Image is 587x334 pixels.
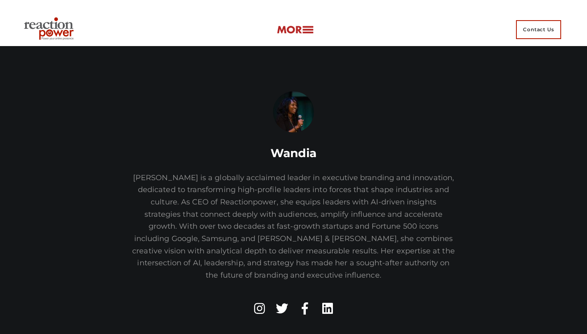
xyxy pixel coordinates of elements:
a: Wandia [271,146,317,160]
p: [PERSON_NAME] is a globally acclaimed leader in executive branding and innovation, dedicated to t... [71,172,517,282]
img: Executive Branding | Personal Branding Agency [21,15,80,44]
a: Contact Us [511,13,566,46]
span: Contact Us [516,20,561,39]
img: more-btn.png [277,25,314,35]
